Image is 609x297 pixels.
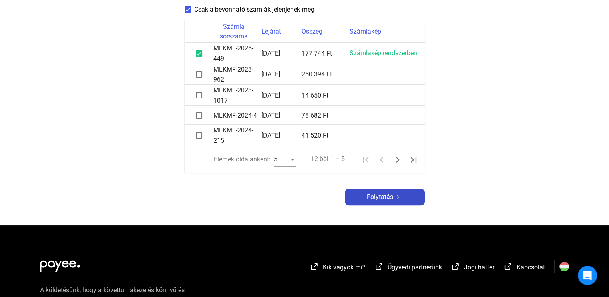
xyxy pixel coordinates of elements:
[261,70,280,78] font: [DATE]
[213,65,253,83] font: MLKMF-2023-962
[451,265,494,272] a: külső-link-fehérJogi háttér
[261,112,280,119] font: [DATE]
[367,193,393,201] font: Folytatás
[311,155,345,163] font: 12-ből 1 – 5
[388,263,442,271] font: Ügyvédi partnerünk
[345,189,425,205] button: Folytatásjobbra nyíl-fehér
[323,263,366,271] font: Kik vagyok mi?
[374,151,390,167] button: Előző oldal
[578,266,597,285] div: Intercom Messenger megnyitása
[310,263,319,271] img: külső-link-fehér
[274,155,277,163] font: 5
[214,155,271,163] font: Elemek oldalanként:
[301,112,328,119] font: 78 682 Ft
[301,132,328,139] font: 41 520 Ft
[213,22,261,41] div: Számla sorszáma
[464,263,494,271] font: Jogi háttér
[451,263,460,271] img: külső-link-fehér
[213,126,253,144] font: MLKMF-2024-215
[274,155,296,164] mat-select: Elemek oldalanként:
[194,6,314,13] font: Csak a bevonható számlák jelenjenek meg
[261,50,280,57] font: [DATE]
[503,263,513,271] img: külső-link-fehér
[559,262,569,271] img: HU.svg
[503,265,545,272] a: külső-link-fehérKapcsolat
[213,44,253,62] font: MLKMF-2025-449
[350,27,415,36] div: Számlakép
[301,28,322,35] font: Összeg
[261,132,280,139] font: [DATE]
[393,195,403,199] img: jobbra nyíl-fehér
[213,112,257,119] font: MLKMF-2024-4
[310,265,366,272] a: külső-link-fehérKik vagyok mi?
[301,50,332,57] font: 177 744 Ft
[261,27,301,36] div: Lejárat
[301,70,332,78] font: 250 394 Ft
[261,91,280,99] font: [DATE]
[213,86,253,104] font: MLKMF-2023-1017
[358,151,374,167] button: Első oldal
[374,265,442,272] a: külső-link-fehérÜgyvédi partnerünk
[350,49,417,57] font: Számlakép rendszerben
[261,28,281,35] font: Lejárat
[350,50,417,56] a: Számlakép rendszerben
[301,27,350,36] div: Összeg
[374,263,384,271] img: külső-link-fehér
[220,23,248,40] font: Számla sorszáma
[390,151,406,167] button: Következő oldal
[517,263,545,271] font: Kapcsolat
[350,28,381,35] font: Számlakép
[301,91,328,99] font: 14 650 Ft
[406,151,422,167] button: Utolsó oldal
[40,256,80,272] img: white-payee-white-dot.svg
